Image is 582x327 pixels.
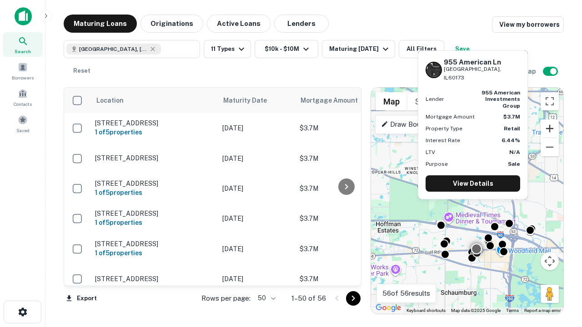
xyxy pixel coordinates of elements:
p: Mortgage Amount [426,113,475,121]
th: Maturity Date [218,88,295,113]
div: 0 0 [371,88,563,314]
button: $10k - $10M [255,40,318,58]
button: Show street map [376,92,407,110]
p: [STREET_ADDRESS] [95,119,213,127]
a: Open this area in Google Maps (opens a new window) [373,302,403,314]
p: [DATE] [222,244,291,254]
p: [DATE] [222,274,291,284]
button: Active Loans [207,15,271,33]
p: 1–50 of 56 [291,293,326,304]
p: [DATE] [222,213,291,223]
button: Originations [140,15,203,33]
p: Lender [426,95,444,103]
a: Report a map error [524,308,561,313]
button: Keyboard shortcuts [406,307,446,314]
a: Terms [506,308,519,313]
button: Maturing Loans [64,15,137,33]
p: [DATE] [222,123,291,133]
p: [DATE] [222,183,291,193]
strong: 6.44% [502,137,520,144]
button: Toggle fullscreen view [541,92,559,110]
button: Export [64,292,99,305]
button: Zoom out [541,138,559,156]
strong: 955 american investments group [482,89,520,109]
strong: Sale [508,161,520,167]
h6: 1 of 5 properties [95,127,213,137]
p: [STREET_ADDRESS] [95,179,213,188]
p: $3.7M [300,183,391,193]
button: Drag Pegman onto the map to open Street View [541,285,559,303]
button: Lenders [274,15,329,33]
span: Maturity Date [223,95,279,106]
button: Zoom in [541,119,559,138]
img: capitalize-icon.png [15,7,32,25]
p: Property Type [426,124,462,133]
h6: 1 of 5 properties [95,248,213,258]
p: [DATE] [222,154,291,163]
th: Location [90,88,218,113]
p: $3.7M [300,123,391,133]
p: 56 of 56 results [382,288,430,299]
p: $3.7M [300,244,391,254]
p: $3.7M [300,213,391,223]
div: Maturing [DATE] [329,44,391,54]
button: Reset [67,62,96,80]
button: Maturing [DATE] [322,40,395,58]
p: $3.7M [300,154,391,163]
button: 11 Types [204,40,251,58]
a: Borrowers [3,59,43,83]
button: Go to next page [346,291,361,306]
a: Search [3,32,43,57]
span: Map data ©2025 Google [451,308,501,313]
a: Saved [3,111,43,136]
p: [STREET_ADDRESS] [95,154,213,162]
th: Mortgage Amount [295,88,395,113]
strong: $3.7M [503,114,520,120]
a: View my borrowers [492,16,564,33]
span: Contacts [14,100,32,108]
p: [STREET_ADDRESS] [95,275,213,283]
h6: 1 of 5 properties [95,218,213,228]
p: [GEOGRAPHIC_DATA], IL60173 [444,65,520,82]
p: Interest Rate [426,136,460,144]
a: Contacts [3,85,43,109]
h6: 955 American Ln [444,58,520,66]
p: LTV [426,148,435,156]
span: Search [15,48,31,55]
iframe: Chat Widget [537,225,582,269]
a: View Details [426,175,520,192]
p: $3.7M [300,274,391,284]
button: Show satellite imagery [407,92,452,110]
div: 50 [254,292,277,305]
p: Rows per page: [201,293,251,304]
p: [STREET_ADDRESS] [95,240,213,248]
span: Location [96,95,124,106]
p: Draw Boundary [381,119,438,130]
span: Saved [16,127,30,134]
strong: Retail [504,125,520,132]
p: Purpose [426,160,448,168]
button: Save your search to get updates of matches that match your search criteria. [448,40,477,58]
p: [STREET_ADDRESS] [95,209,213,218]
span: Borrowers [12,74,34,81]
img: Google [373,302,403,314]
span: Mortgage Amount [301,95,370,106]
span: [GEOGRAPHIC_DATA], [GEOGRAPHIC_DATA] [79,45,147,53]
button: All Filters [399,40,444,58]
strong: N/A [509,149,520,155]
h6: 1 of 5 properties [95,188,213,198]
